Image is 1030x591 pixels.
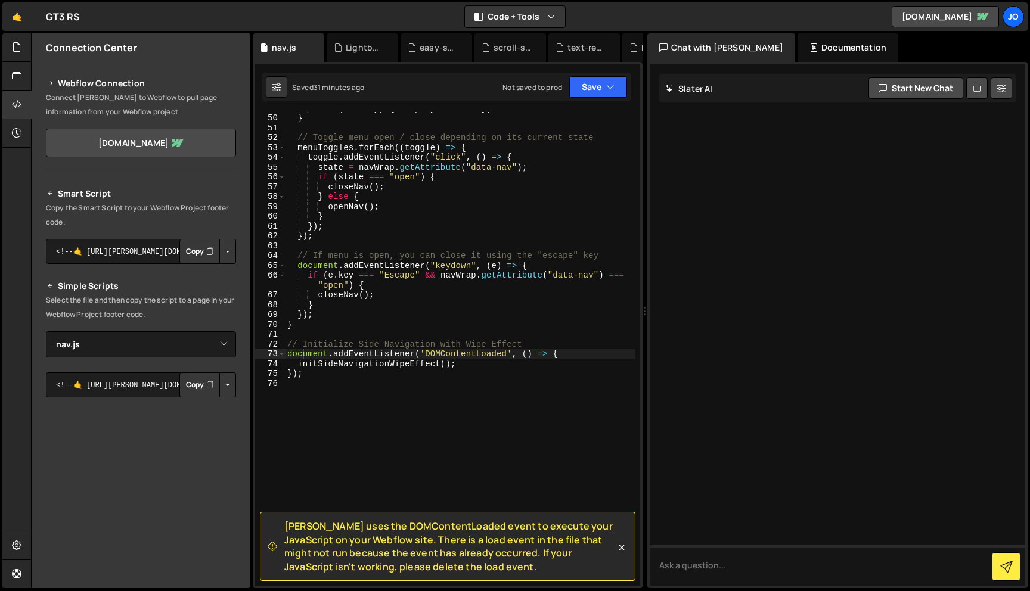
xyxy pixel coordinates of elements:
[255,329,286,340] div: 71
[46,417,237,524] iframe: YouTube video player
[284,520,616,573] span: [PERSON_NAME] uses the DOMContentLoaded event to execute your JavaScript on your Webflow site. Th...
[46,186,236,201] h2: Smart Script
[255,222,286,232] div: 61
[569,76,627,98] button: Save
[46,10,80,24] div: GT3 RS
[255,202,286,212] div: 59
[255,340,286,350] div: 72
[255,172,286,182] div: 56
[567,42,606,54] div: text-reveal.js
[255,192,286,202] div: 58
[255,123,286,133] div: 51
[255,182,286,192] div: 57
[179,372,220,397] button: Copy
[868,77,963,99] button: Start new chat
[179,239,236,264] div: Button group with nested dropdown
[314,82,364,92] div: 31 minutes ago
[255,133,286,143] div: 52
[46,279,236,293] h2: Simple Scripts
[46,293,236,322] p: Select the file and then copy the script to a page in your Webflow Project footer code.
[502,82,562,92] div: Not saved to prod
[420,42,458,54] div: easy-scroll.js
[494,42,532,54] div: scroll-scaling.js
[255,320,286,330] div: 70
[255,359,286,369] div: 74
[255,369,286,379] div: 75
[255,310,286,320] div: 69
[465,6,565,27] button: Code + Tools
[2,2,32,31] a: 🤙
[46,129,236,157] a: [DOMAIN_NAME]
[255,270,286,290] div: 66
[255,231,286,241] div: 62
[641,42,680,54] div: button.js
[255,261,286,271] div: 65
[1003,6,1024,27] a: Jo
[292,82,364,92] div: Saved
[665,83,713,94] h2: Slater AI
[46,41,137,54] h2: Connection Center
[46,76,236,91] h2: Webflow Connection
[892,6,999,27] a: [DOMAIN_NAME]
[255,113,286,123] div: 50
[255,349,286,359] div: 73
[255,153,286,163] div: 54
[255,379,286,389] div: 76
[46,201,236,229] p: Copy the Smart Script to your Webflow Project footer code.
[46,91,236,119] p: Connect [PERSON_NAME] to Webflow to pull page information from your Webflow project
[272,42,296,54] div: nav.js
[255,251,286,261] div: 64
[255,163,286,173] div: 55
[798,33,898,62] div: Documentation
[255,290,286,300] div: 67
[647,33,795,62] div: Chat with [PERSON_NAME]
[255,211,286,222] div: 60
[255,241,286,251] div: 63
[179,239,220,264] button: Copy
[255,143,286,153] div: 53
[179,372,236,397] div: Button group with nested dropdown
[346,42,384,54] div: Lightbox.js
[46,372,236,397] textarea: <!--🤙 [URL][PERSON_NAME][DOMAIN_NAME]> <script>document.addEventListener("DOMContentLoaded", func...
[46,239,236,264] textarea: <!--🤙 [URL][PERSON_NAME][DOMAIN_NAME]> <script>document.addEventListener("DOMContentLoaded", func...
[255,300,286,310] div: 68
